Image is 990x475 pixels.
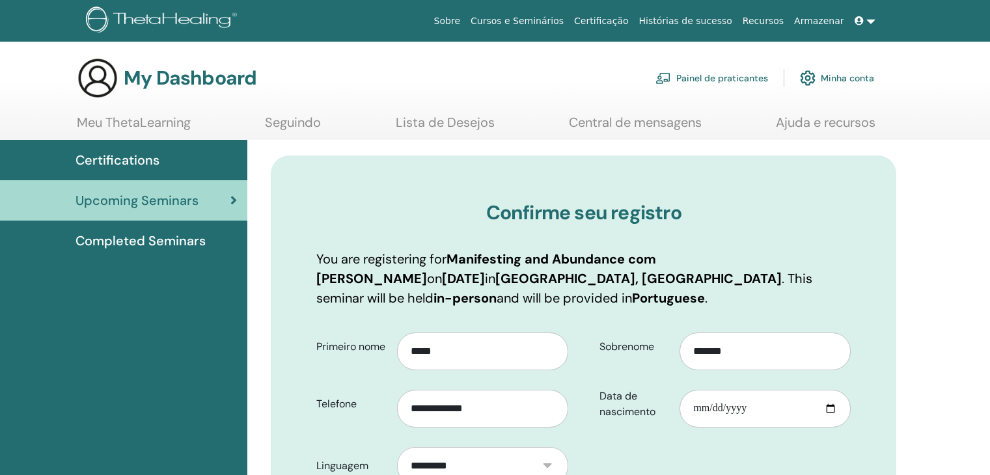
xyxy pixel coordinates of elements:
[76,191,199,210] span: Upcoming Seminars
[77,57,118,99] img: generic-user-icon.jpg
[800,64,874,92] a: Minha conta
[316,201,851,224] h3: Confirme seu registro
[124,66,256,90] h3: My Dashboard
[396,115,495,140] a: Lista de Desejos
[316,249,851,308] p: You are registering for on in . This seminar will be held and will be provided in .
[569,9,633,33] a: Certificação
[655,72,671,84] img: chalkboard-teacher.svg
[77,115,191,140] a: Meu ThetaLearning
[433,290,497,306] b: in-person
[307,334,397,359] label: Primeiro nome
[590,334,680,359] label: Sobrenome
[776,115,875,140] a: Ajuda e recursos
[655,64,768,92] a: Painel de praticantes
[632,290,705,306] b: Portuguese
[465,9,569,33] a: Cursos e Seminários
[737,9,789,33] a: Recursos
[76,150,159,170] span: Certifications
[429,9,465,33] a: Sobre
[634,9,737,33] a: Histórias de sucesso
[442,270,485,287] b: [DATE]
[316,251,656,287] b: Manifesting and Abundance com [PERSON_NAME]
[590,384,680,424] label: Data de nascimento
[265,115,321,140] a: Seguindo
[800,67,816,89] img: cog.svg
[495,270,782,287] b: [GEOGRAPHIC_DATA], [GEOGRAPHIC_DATA]
[76,231,206,251] span: Completed Seminars
[789,9,849,33] a: Armazenar
[569,115,702,140] a: Central de mensagens
[307,392,397,416] label: Telefone
[86,7,241,36] img: logo.png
